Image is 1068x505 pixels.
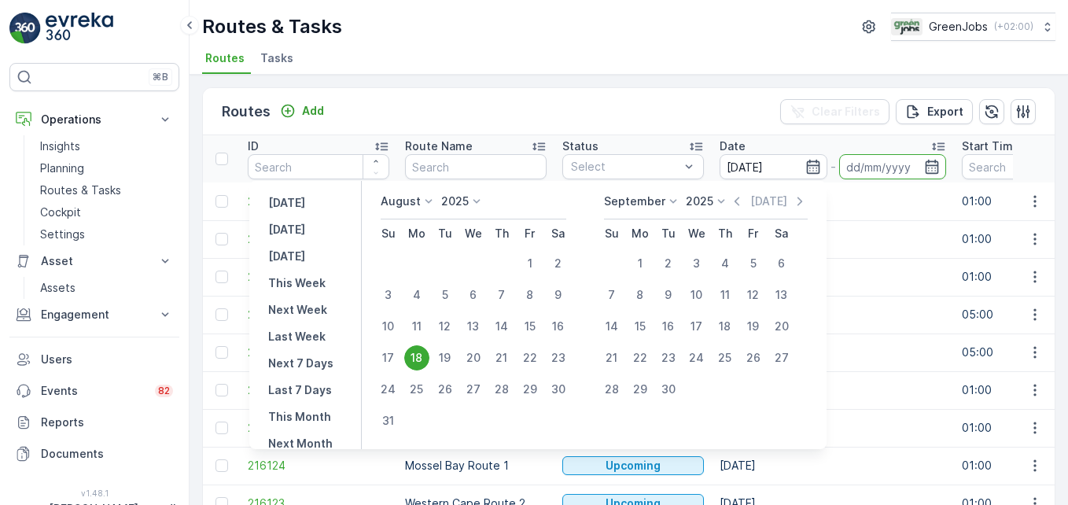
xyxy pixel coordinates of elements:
[41,307,148,323] p: Engagement
[40,205,81,220] p: Cockpit
[374,219,403,248] th: Sunday
[153,71,168,83] p: ⌘B
[489,314,514,339] div: 14
[268,302,327,318] p: Next Week
[812,104,880,120] p: Clear Filters
[268,275,326,291] p: This Week
[741,282,766,308] div: 12
[461,377,486,402] div: 27
[41,253,148,269] p: Asset
[683,219,711,248] th: Wednesday
[222,101,271,123] p: Routes
[376,282,401,308] div: 3
[656,314,681,339] div: 16
[720,138,746,154] p: Date
[34,157,179,179] a: Planning
[404,314,429,339] div: 11
[741,314,766,339] div: 19
[628,345,653,370] div: 22
[599,377,624,402] div: 28
[562,138,598,154] p: Status
[712,371,954,409] td: [DATE]
[248,194,389,209] a: 216318
[262,327,332,346] button: Last Week
[896,99,973,124] button: Export
[215,384,228,396] div: Toggle Row Selected
[684,345,709,370] div: 24
[713,345,738,370] div: 25
[712,409,954,447] td: [DATE]
[215,195,228,208] div: Toggle Row Selected
[215,271,228,283] div: Toggle Row Selected
[780,99,889,124] button: Clear Filters
[713,314,738,339] div: 18
[544,219,573,248] th: Saturday
[656,377,681,402] div: 30
[9,375,179,407] a: Events82
[302,103,324,119] p: Add
[248,345,389,360] a: 216206
[768,219,796,248] th: Saturday
[9,299,179,330] button: Engagement
[376,377,401,402] div: 24
[431,219,459,248] th: Tuesday
[404,345,429,370] div: 18
[262,274,332,293] button: This Week
[628,282,653,308] div: 8
[268,409,331,425] p: This Month
[268,195,305,211] p: [DATE]
[404,282,429,308] div: 4
[215,308,228,321] div: Toggle Row Selected
[599,282,624,308] div: 7
[158,385,170,397] p: 82
[381,194,421,209] p: August
[654,219,683,248] th: Tuesday
[461,314,486,339] div: 13
[248,420,389,436] a: 216125
[34,135,179,157] a: Insights
[720,154,827,179] input: dd/mm/yyyy
[929,19,988,35] p: GreenJobs
[517,377,543,402] div: 29
[41,352,173,367] p: Users
[248,269,389,285] span: 216316
[606,458,661,474] p: Upcoming
[750,194,787,209] p: [DATE]
[9,488,179,498] span: v 1.48.1
[215,346,228,359] div: Toggle Row Selected
[268,382,332,398] p: Last 7 Days
[40,280,75,296] p: Assets
[461,282,486,308] div: 6
[268,436,333,452] p: Next Month
[215,459,228,472] div: Toggle Row Selected
[712,334,954,371] td: [DATE]
[9,438,179,470] a: Documents
[376,408,401,433] div: 31
[205,50,245,66] span: Routes
[34,201,179,223] a: Cockpit
[248,138,259,154] p: ID
[268,222,305,238] p: [DATE]
[712,258,954,296] td: [DATE]
[248,307,389,323] span: 216207
[41,415,173,430] p: Reports
[405,154,547,179] input: Search
[962,138,1020,154] p: Start Time
[517,251,543,276] div: 1
[248,382,389,398] a: 216126
[262,407,337,426] button: This Month
[262,434,339,453] button: Next Month
[741,251,766,276] div: 5
[248,154,389,179] input: Search
[546,345,571,370] div: 23
[712,182,954,220] td: [DATE]
[397,447,554,485] td: Mossel Bay Route 1
[741,345,766,370] div: 26
[656,251,681,276] div: 2
[489,345,514,370] div: 21
[712,220,954,258] td: [DATE]
[9,104,179,135] button: Operations
[268,329,326,345] p: Last Week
